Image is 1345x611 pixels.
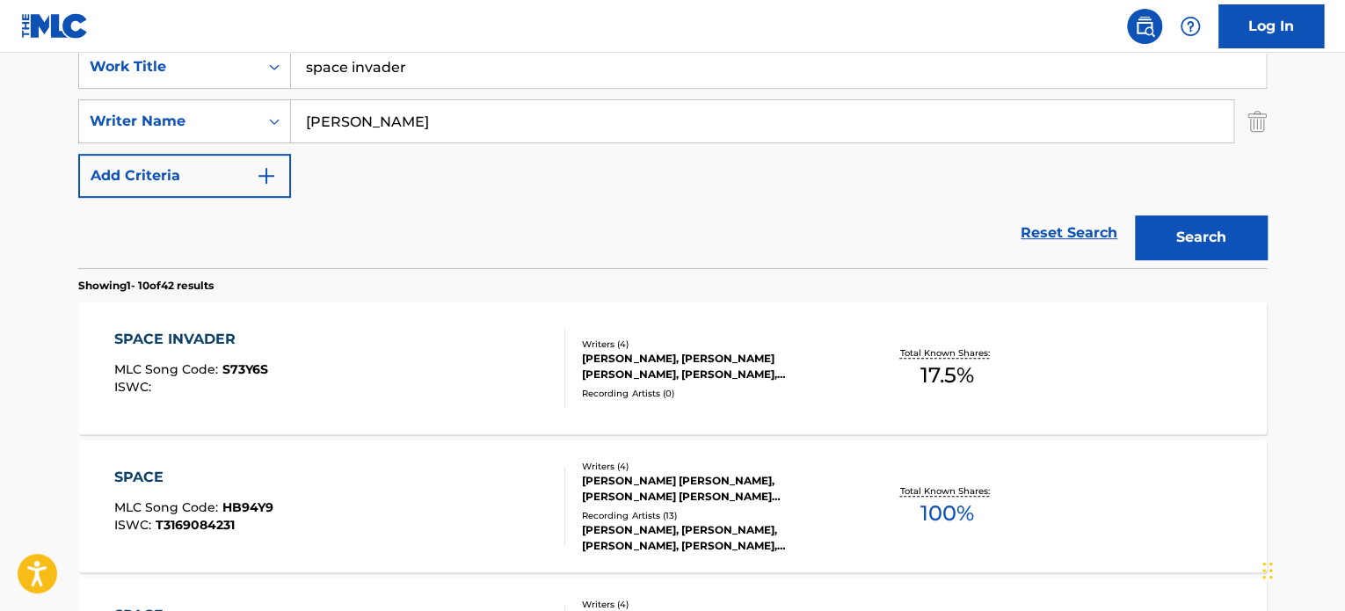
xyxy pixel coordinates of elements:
span: HB94Y9 [222,499,273,515]
img: Delete Criterion [1247,99,1267,143]
a: Log In [1218,4,1324,48]
span: ISWC : [114,517,156,533]
div: Writer Name [90,111,248,132]
div: Writers ( 4 ) [582,460,847,473]
span: T3169084231 [156,517,235,533]
div: Drag [1262,544,1273,597]
div: Recording Artists ( 13 ) [582,509,847,522]
p: Total Known Shares: [899,346,993,360]
img: MLC Logo [21,13,89,39]
div: Work Title [90,56,248,77]
a: SPACE INVADERMLC Song Code:S73Y6SISWC:Writers (4)[PERSON_NAME], [PERSON_NAME] [PERSON_NAME], [PER... [78,302,1267,434]
div: Help [1173,9,1208,44]
form: Search Form [78,45,1267,268]
div: Recording Artists ( 0 ) [582,387,847,400]
div: Writers ( 4 ) [582,598,847,611]
div: [PERSON_NAME], [PERSON_NAME] [PERSON_NAME], [PERSON_NAME], [PERSON_NAME] [PERSON_NAME] [582,351,847,382]
button: Search [1135,215,1267,259]
div: SPACE INVADER [114,329,268,350]
span: 17.5 % [920,360,973,391]
a: Public Search [1127,9,1162,44]
span: MLC Song Code : [114,499,222,515]
span: S73Y6S [222,361,268,377]
span: ISWC : [114,379,156,395]
div: [PERSON_NAME] [PERSON_NAME], [PERSON_NAME] [PERSON_NAME] [PERSON_NAME], [PERSON_NAME] [582,473,847,505]
span: MLC Song Code : [114,361,222,377]
div: Writers ( 4 ) [582,338,847,351]
div: [PERSON_NAME], [PERSON_NAME], [PERSON_NAME], [PERSON_NAME], [PERSON_NAME] [582,522,847,554]
a: Reset Search [1012,214,1126,252]
img: 9d2ae6d4665cec9f34b9.svg [256,165,277,186]
p: Total Known Shares: [899,484,993,498]
div: SPACE [114,467,273,488]
img: search [1134,16,1155,37]
span: 100 % [920,498,973,529]
a: SPACEMLC Song Code:HB94Y9ISWC:T3169084231Writers (4)[PERSON_NAME] [PERSON_NAME], [PERSON_NAME] [P... [78,440,1267,572]
button: Add Criteria [78,154,291,198]
p: Showing 1 - 10 of 42 results [78,278,214,294]
iframe: Chat Widget [1257,527,1345,611]
img: help [1180,16,1201,37]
